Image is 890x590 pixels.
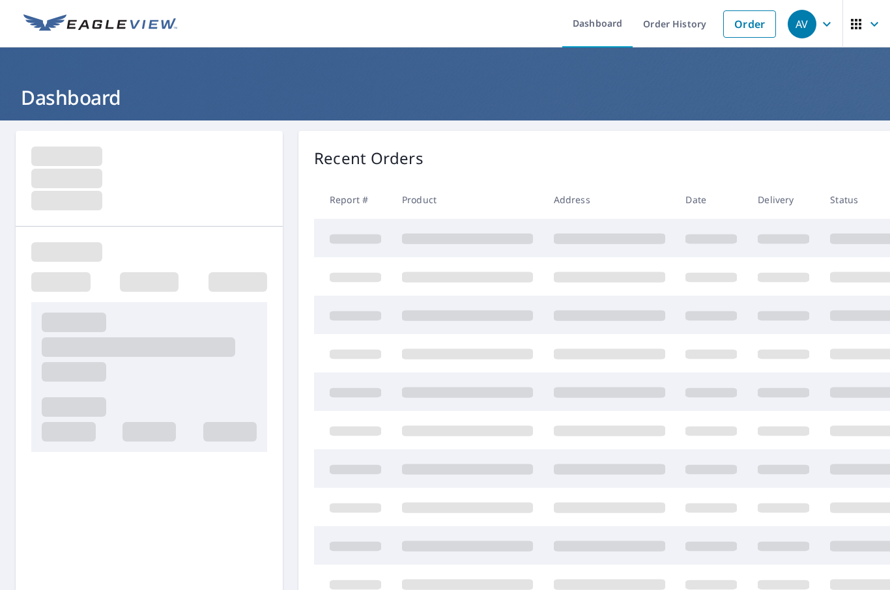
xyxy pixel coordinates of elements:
[675,180,747,219] th: Date
[392,180,543,219] th: Product
[723,10,776,38] a: Order
[314,180,392,219] th: Report #
[16,84,874,111] h1: Dashboard
[543,180,676,219] th: Address
[314,147,423,170] p: Recent Orders
[788,10,816,38] div: AV
[23,14,177,34] img: EV Logo
[747,180,820,219] th: Delivery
